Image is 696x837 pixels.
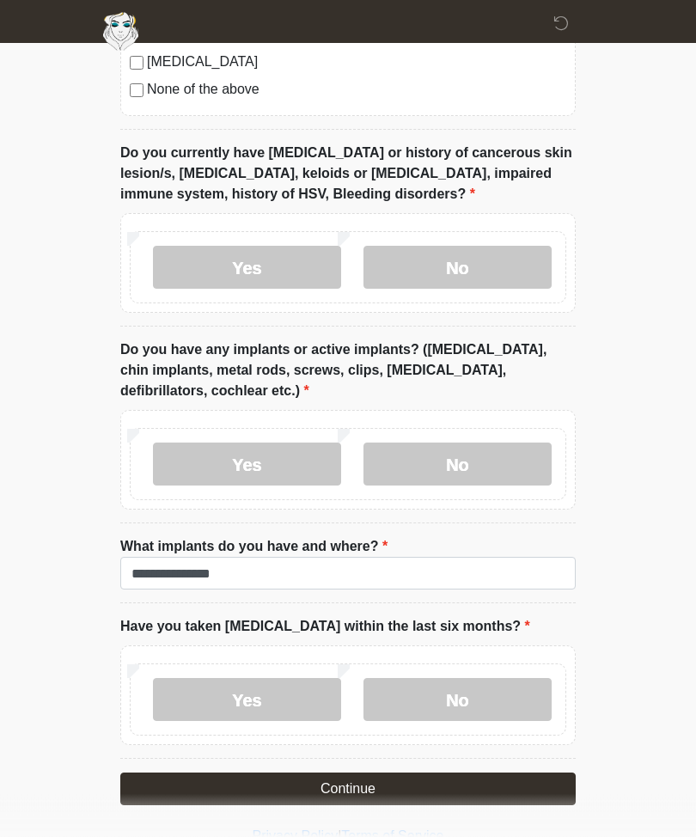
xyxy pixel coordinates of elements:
[363,679,552,722] label: No
[130,84,143,98] input: None of the above
[153,247,341,290] label: Yes
[363,247,552,290] label: No
[130,57,143,70] input: [MEDICAL_DATA]
[153,679,341,722] label: Yes
[120,617,530,638] label: Have you taken [MEDICAL_DATA] within the last six months?
[120,144,576,205] label: Do you currently have [MEDICAL_DATA] or history of cancerous skin lesion/s, [MEDICAL_DATA], keloi...
[120,773,576,806] button: Continue
[363,443,552,486] label: No
[120,340,576,402] label: Do you have any implants or active implants? ([MEDICAL_DATA], chin implants, metal rods, screws, ...
[147,80,566,101] label: None of the above
[120,537,388,558] label: What implants do you have and where?
[103,13,138,51] img: Aesthetically Yours Wellness Spa Logo
[153,443,341,486] label: Yes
